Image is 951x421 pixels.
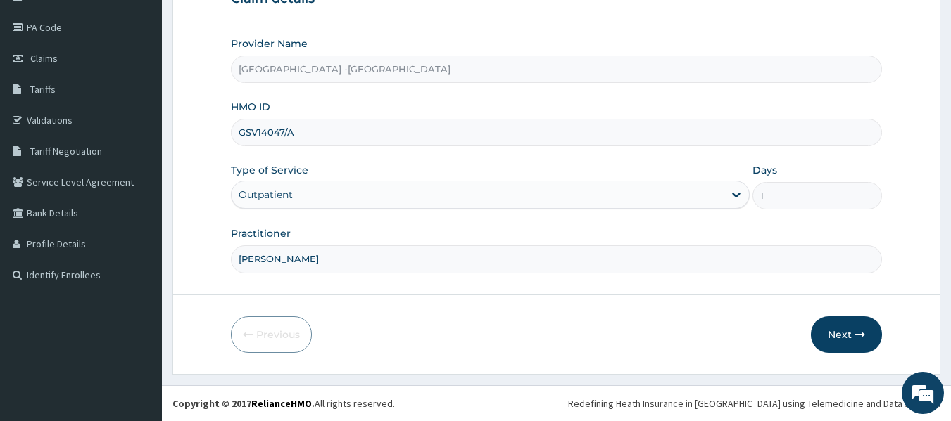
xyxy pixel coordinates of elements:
input: Enter Name [231,245,883,273]
button: Next [811,316,882,353]
label: HMO ID [231,100,270,114]
div: Redefining Heath Insurance in [GEOGRAPHIC_DATA] using Telemedicine and Data Science! [568,396,940,410]
strong: Copyright © 2017 . [172,397,315,410]
span: Claims [30,52,58,65]
button: Previous [231,316,312,353]
img: d_794563401_company_1708531726252_794563401 [26,70,57,105]
div: Outpatient [239,188,293,202]
label: Practitioner [231,226,291,240]
textarea: Type your message and hit 'Enter' [7,276,268,325]
a: RelianceHMO [251,397,312,410]
label: Days [752,163,777,177]
span: Tariff Negotiation [30,145,102,157]
input: Enter HMO ID [231,119,883,146]
label: Type of Service [231,163,308,177]
div: Minimize live chat window [231,7,265,41]
span: We're online! [82,123,194,265]
footer: All rights reserved. [162,385,951,421]
span: Tariffs [30,83,56,96]
div: Chat with us now [73,79,237,97]
label: Provider Name [231,37,308,51]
